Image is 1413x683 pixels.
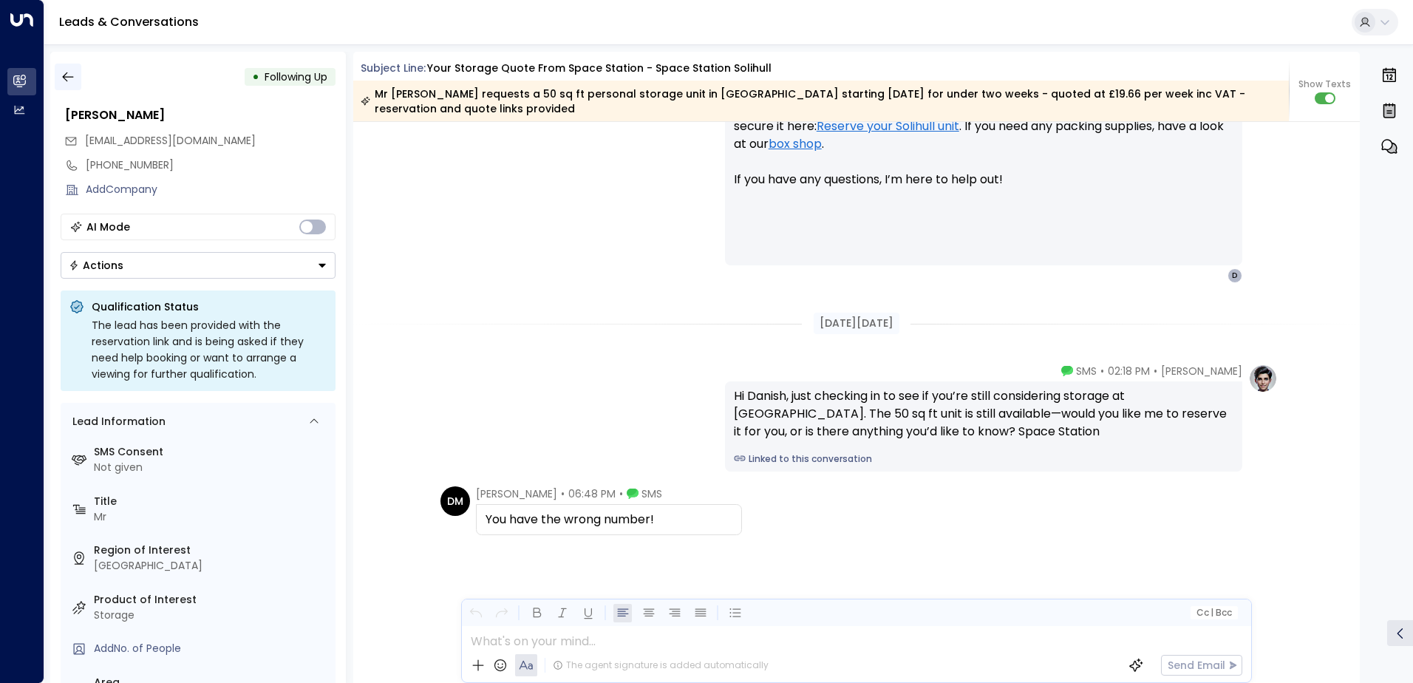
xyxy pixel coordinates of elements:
[1100,364,1104,378] span: •
[94,641,330,656] div: AddNo. of People
[1228,268,1242,283] div: D
[252,64,259,90] div: •
[59,13,199,30] a: Leads & Conversations
[85,133,256,148] span: [EMAIL_ADDRESS][DOMAIN_NAME]
[486,511,732,529] div: You have the wrong number!
[734,64,1233,206] p: Hi Danish, Just a quick reminder that your 50 sq ft Solihull unit is still available to reserve. ...
[85,133,256,149] span: Danish.mirzggja.148@gmail.com
[361,61,426,75] span: Subject Line:
[440,486,470,516] div: DM
[814,313,899,334] div: [DATE][DATE]
[61,252,336,279] button: Actions
[94,460,330,475] div: Not given
[94,558,330,574] div: [GEOGRAPHIC_DATA]
[553,659,769,672] div: The agent signature is added automatically
[641,486,662,501] span: SMS
[92,317,327,382] div: The lead has been provided with the reservation link and is being asked if they need help booking...
[86,157,336,173] div: [PHONE_NUMBER]
[1298,78,1351,91] span: Show Texts
[476,486,557,501] span: [PERSON_NAME]
[94,592,330,608] label: Product of Interest
[65,106,336,124] div: [PERSON_NAME]
[466,604,485,622] button: Undo
[1190,606,1237,620] button: Cc|Bcc
[734,452,1233,466] a: Linked to this conversation
[361,86,1281,116] div: Mr [PERSON_NAME] requests a 50 sq ft personal storage unit in [GEOGRAPHIC_DATA] starting [DATE] f...
[61,252,336,279] div: Button group with a nested menu
[769,135,822,153] a: box shop
[561,486,565,501] span: •
[69,259,123,272] div: Actions
[1154,364,1157,378] span: •
[1211,608,1213,618] span: |
[817,118,959,135] a: Reserve your Solihull unit
[619,486,623,501] span: •
[427,61,772,76] div: Your storage quote from Space Station - Space Station Solihull
[94,444,330,460] label: SMS Consent
[568,486,616,501] span: 06:48 PM
[86,182,336,197] div: AddCompany
[94,543,330,558] label: Region of Interest
[492,604,511,622] button: Redo
[94,509,330,525] div: Mr
[1161,364,1242,378] span: [PERSON_NAME]
[265,69,327,84] span: Following Up
[1248,364,1278,393] img: profile-logo.png
[1108,364,1150,378] span: 02:18 PM
[734,387,1233,441] div: Hi Danish, just checking in to see if you’re still considering storage at [GEOGRAPHIC_DATA]. The ...
[1076,364,1097,378] span: SMS
[94,608,330,623] div: Storage
[86,220,130,234] div: AI Mode
[1196,608,1231,618] span: Cc Bcc
[67,414,166,429] div: Lead Information
[94,494,330,509] label: Title
[92,299,327,314] p: Qualification Status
